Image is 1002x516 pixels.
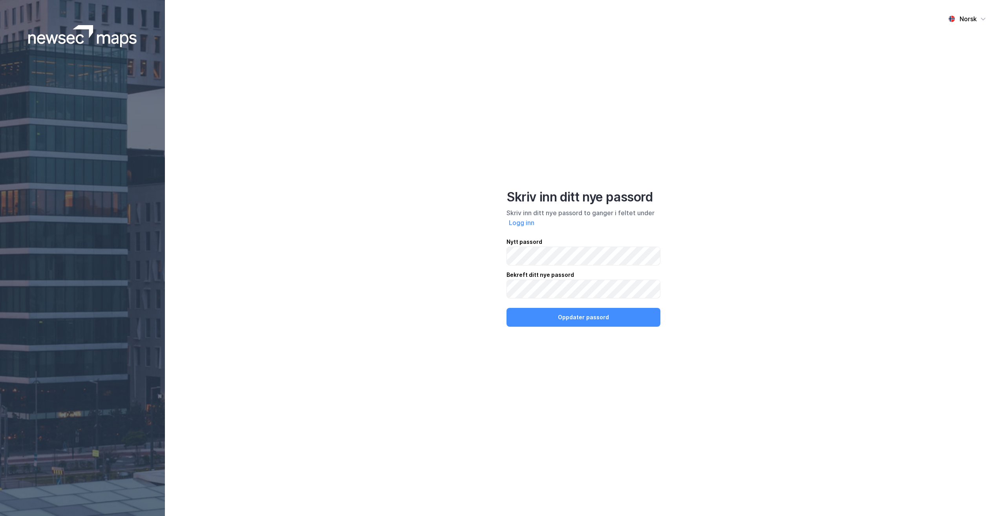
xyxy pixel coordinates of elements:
[506,308,660,327] button: Oppdater passord
[960,14,977,24] div: Norsk
[506,218,537,228] button: Logg inn
[28,25,137,47] img: logoWhite.bf58a803f64e89776f2b079ca2356427.svg
[506,270,660,280] div: Bekreft ditt nye passord
[506,208,660,228] div: Skriv inn ditt nye passord to ganger i feltet under
[506,237,660,247] div: Nytt passord
[506,189,660,205] div: Skriv inn ditt nye passord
